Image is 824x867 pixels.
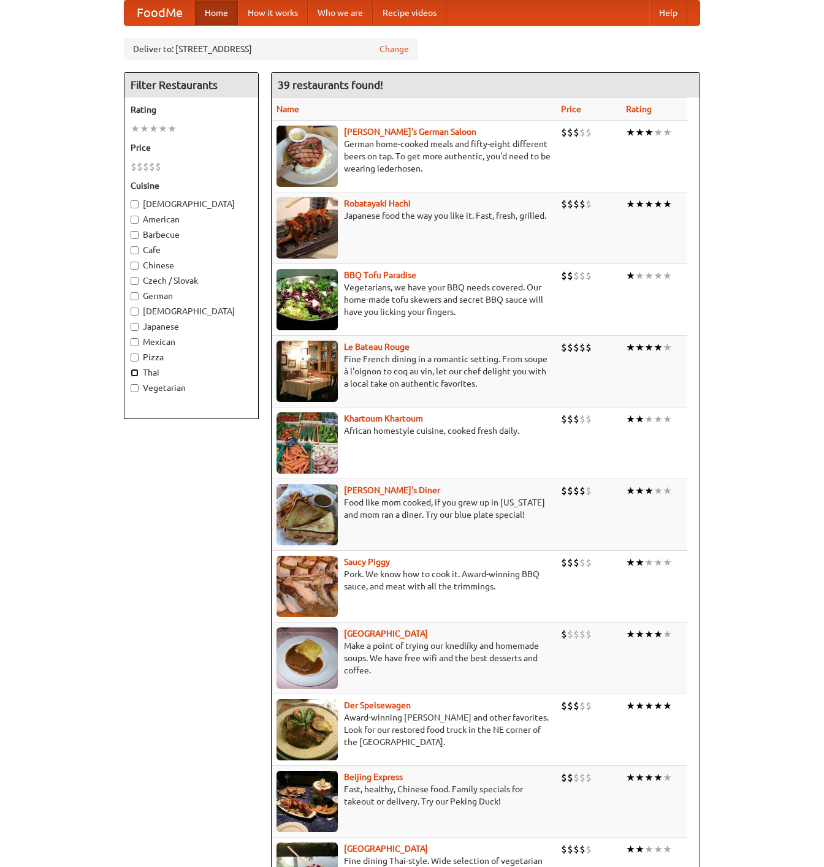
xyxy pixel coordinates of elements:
li: ★ [644,699,654,713]
li: $ [567,484,573,498]
p: Vegetarians, we have your BBQ needs covered. Our home-made tofu skewers and secret BBQ sauce will... [277,281,551,318]
a: Change [380,43,409,55]
li: $ [586,556,592,569]
li: ★ [644,412,654,426]
label: American [131,213,252,225]
li: ★ [626,412,635,426]
img: robatayaki.jpg [277,197,338,259]
label: [DEMOGRAPHIC_DATA] [131,305,252,317]
input: Barbecue [131,231,139,239]
li: ★ [644,484,654,498]
li: ★ [663,197,672,211]
li: $ [586,842,592,856]
li: $ [567,412,573,426]
input: German [131,292,139,300]
li: ★ [654,699,663,713]
li: ★ [644,197,654,211]
li: ★ [663,699,672,713]
li: $ [561,197,567,211]
li: ★ [654,412,663,426]
li: $ [573,627,579,641]
li: $ [561,699,567,713]
li: ★ [644,341,654,354]
input: [DEMOGRAPHIC_DATA] [131,308,139,316]
li: ★ [626,842,635,856]
a: Help [649,1,687,25]
li: $ [567,197,573,211]
li: $ [586,197,592,211]
img: sallys.jpg [277,484,338,545]
li: $ [573,197,579,211]
label: Czech / Slovak [131,274,252,287]
img: esthers.jpg [277,126,338,187]
li: ★ [663,126,672,139]
li: $ [586,484,592,498]
input: Cafe [131,246,139,254]
li: $ [561,771,567,784]
li: ★ [635,412,644,426]
li: ★ [654,484,663,498]
img: saucy.jpg [277,556,338,617]
li: $ [586,341,592,354]
li: $ [573,269,579,282]
li: ★ [635,341,644,354]
label: Vegetarian [131,382,252,394]
b: Saucy Piggy [344,557,390,567]
h5: Price [131,142,252,154]
input: American [131,216,139,224]
li: $ [561,412,567,426]
li: ★ [626,627,635,641]
b: Le Bateau Rouge [344,342,410,352]
label: German [131,290,252,302]
li: $ [561,556,567,569]
a: Recipe videos [373,1,446,25]
li: ★ [663,627,672,641]
ng-pluralize: 39 restaurants found! [278,79,383,91]
li: ★ [635,771,644,784]
li: $ [561,269,567,282]
li: $ [579,842,586,856]
li: $ [567,627,573,641]
li: $ [579,699,586,713]
li: $ [567,842,573,856]
li: ★ [644,627,654,641]
li: ★ [654,842,663,856]
li: $ [579,412,586,426]
li: ★ [663,341,672,354]
p: Food like mom cooked, if you grew up in [US_STATE] and mom ran a diner. Try our blue plate special! [277,496,551,521]
li: $ [567,771,573,784]
b: BBQ Tofu Paradise [344,270,416,280]
p: African homestyle cuisine, cooked fresh daily. [277,425,551,437]
li: ★ [663,771,672,784]
li: $ [561,627,567,641]
li: $ [131,160,137,173]
p: Japanese food the way you like it. Fast, fresh, grilled. [277,210,551,222]
li: ★ [131,122,140,135]
li: ★ [626,556,635,569]
li: ★ [654,771,663,784]
li: ★ [644,126,654,139]
h5: Cuisine [131,180,252,192]
li: $ [573,484,579,498]
a: Name [277,104,299,114]
b: [GEOGRAPHIC_DATA] [344,629,428,638]
a: Beijing Express [344,772,403,782]
li: ★ [654,627,663,641]
a: FoodMe [124,1,195,25]
a: Robatayaki Hachi [344,199,411,208]
li: $ [586,269,592,282]
li: $ [579,556,586,569]
a: Khartoum Khartoum [344,414,423,423]
p: Fine French dining in a romantic setting. From soupe à l'oignon to coq au vin, let our chef delig... [277,353,551,390]
a: [PERSON_NAME]'s German Saloon [344,127,476,137]
li: $ [586,627,592,641]
p: Fast, healthy, Chinese food. Family specials for takeout or delivery. Try our Peking Duck! [277,783,551,808]
li: ★ [635,556,644,569]
li: $ [155,160,161,173]
li: $ [573,699,579,713]
li: ★ [635,197,644,211]
li: ★ [663,412,672,426]
a: Who we are [308,1,373,25]
h5: Rating [131,104,252,116]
